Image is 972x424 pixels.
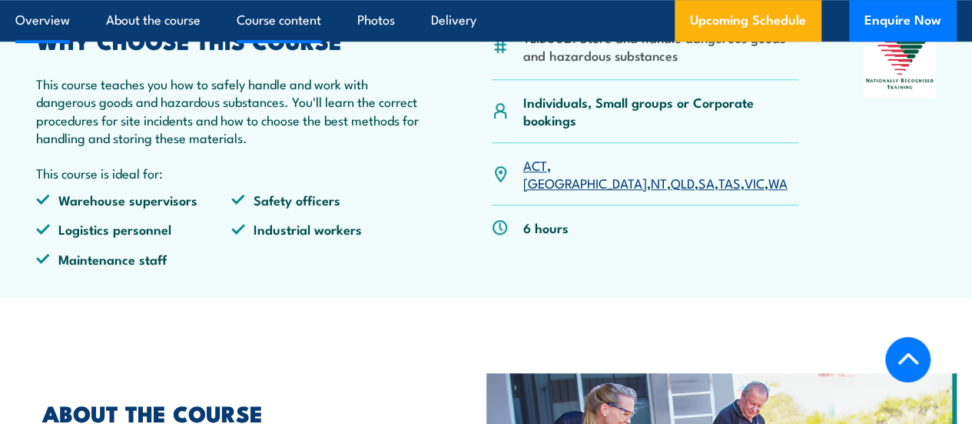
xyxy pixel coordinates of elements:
[36,220,231,238] li: Logistics personnel
[698,173,715,192] a: SA
[768,173,788,192] a: WA
[523,155,547,174] a: ACT
[523,93,799,129] p: Individuals, Small groups or Corporate bookings
[651,173,667,192] a: NT
[523,173,647,192] a: [GEOGRAPHIC_DATA]
[231,191,426,209] li: Safety officers
[864,30,936,98] img: Nationally Recognised Training logo.
[671,173,695,192] a: QLD
[36,30,426,50] h2: WHY CHOOSE THIS COURSE
[523,28,799,65] li: TLID0021 Store and handle dangerous goods and hazardous substances
[36,164,426,182] p: This course is ideal for:
[745,173,765,192] a: VIC
[231,220,426,238] li: Industrial workers
[523,156,799,192] p: , , , , , , ,
[36,250,231,268] li: Maintenance staff
[36,75,426,147] p: This course teaches you how to safely handle and work with dangerous goods and hazardous substanc...
[718,173,741,192] a: TAS
[36,191,231,209] li: Warehouse supervisors
[523,219,569,236] p: 6 hours
[42,402,463,422] h2: ABOUT THE COURSE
